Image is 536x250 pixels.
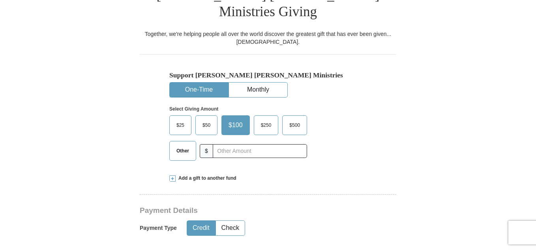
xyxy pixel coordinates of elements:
[169,106,218,112] strong: Select Giving Amount
[140,30,396,46] div: Together, we're helping people all over the world discover the greatest gift that has ever been g...
[229,83,287,97] button: Monthly
[169,71,367,79] h5: Support [PERSON_NAME] [PERSON_NAME] Ministries
[170,83,228,97] button: One-Time
[176,175,236,182] span: Add a gift to another fund
[225,119,247,131] span: $100
[140,225,177,231] h5: Payment Type
[172,145,193,157] span: Other
[216,221,245,235] button: Check
[140,206,341,215] h3: Payment Details
[187,221,215,235] button: Credit
[285,119,304,131] span: $500
[172,119,188,131] span: $25
[257,119,275,131] span: $250
[200,144,213,158] span: $
[199,119,214,131] span: $50
[213,144,307,158] input: Other Amount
